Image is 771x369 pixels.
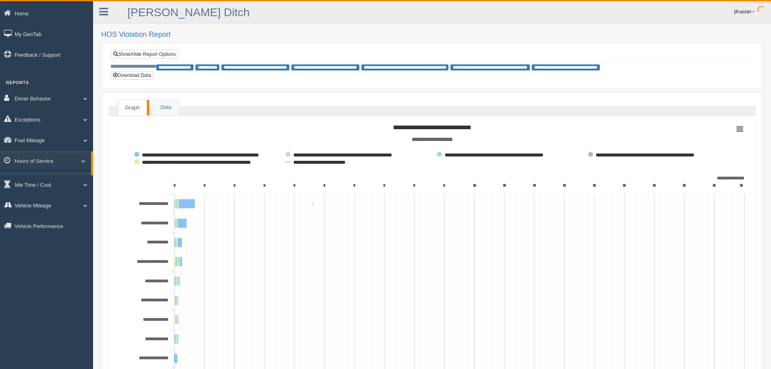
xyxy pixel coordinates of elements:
[118,100,147,116] a: Graph
[101,31,763,39] h2: HOS Violation Report
[111,50,178,59] a: Show/Hide Report Options
[110,71,153,80] button: Download Data
[15,172,91,187] a: HOS Violations
[127,6,250,19] a: [PERSON_NAME] Ditch
[153,99,178,116] a: Data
